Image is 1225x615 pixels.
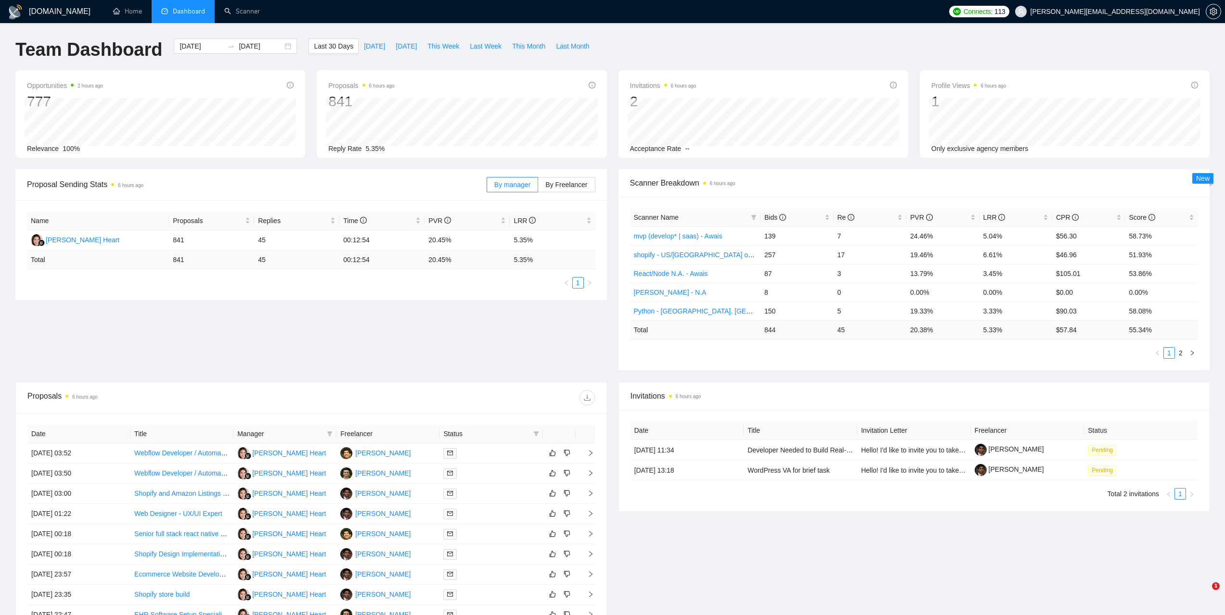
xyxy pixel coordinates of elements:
[340,550,411,557] a: DM[PERSON_NAME]
[237,488,249,500] img: KH
[1166,491,1172,497] span: left
[134,469,235,477] a: Webflow Developer / Automations
[564,489,570,497] span: dislike
[531,427,541,441] span: filter
[983,213,1006,221] span: LRR
[237,570,326,577] a: KH[PERSON_NAME] Heart
[1189,350,1195,356] span: right
[547,447,558,459] button: like
[233,425,336,443] th: Manager
[751,214,757,220] span: filter
[547,528,558,540] button: like
[340,508,352,520] img: DM
[564,280,569,286] span: left
[343,217,366,225] span: Time
[366,145,385,152] span: 5.35%
[134,550,258,558] a: Shopify Design Implementation Specialist
[27,504,130,524] td: [DATE] 01:22
[425,251,510,269] td: 20.45 %
[336,425,439,443] th: Freelancer
[564,590,570,598] span: dislike
[15,38,162,61] h1: Team Dashboard
[561,568,573,580] button: dislike
[1212,582,1220,590] span: 1
[447,571,453,577] span: mail
[134,570,283,578] a: Ecommerce Website Development for Shoe Store
[975,445,1044,453] a: [PERSON_NAME]
[447,470,453,476] span: mail
[1192,582,1215,605] iframe: Intercom live chat
[561,467,573,479] button: dislike
[533,431,539,437] span: filter
[364,41,385,51] span: [DATE]
[447,450,453,456] span: mail
[38,239,45,246] img: gigradar-bm.png
[975,464,987,476] img: c1T7jV33r2vbU-uCVaULxYJVlG4VaR1LwmXuSC-IzZD9u55VYkooTR1alM37EjOJoY
[27,251,169,269] td: Total
[369,83,395,88] time: 6 hours ago
[761,226,834,245] td: 139
[1072,214,1079,221] span: info-circle
[339,230,425,251] td: 00:12:54
[27,585,130,605] td: [DATE] 23:35
[130,425,233,443] th: Title
[931,145,1029,152] span: Only exclusive agency members
[587,280,593,286] span: right
[237,469,326,477] a: KH[PERSON_NAME] Heart
[239,41,283,51] input: End date
[360,217,367,224] span: info-circle
[910,213,933,221] span: PVR
[169,251,254,269] td: 841
[252,448,326,458] div: [PERSON_NAME] Heart
[252,569,326,579] div: [PERSON_NAME] Heart
[245,574,251,580] img: gigradar-bm.png
[252,549,326,559] div: [PERSON_NAME] Heart
[561,508,573,519] button: dislike
[254,212,339,230] th: Replies
[1206,8,1221,15] a: setting
[564,570,570,578] span: dislike
[27,443,130,464] td: [DATE] 03:52
[355,528,411,539] div: [PERSON_NAME]
[549,570,556,578] span: like
[749,210,759,225] span: filter
[1018,8,1024,15] span: user
[161,8,168,14] span: dashboard
[564,469,570,477] span: dislike
[252,488,326,499] div: [PERSON_NAME] Heart
[340,509,411,517] a: DM[PERSON_NAME]
[630,145,682,152] span: Acceptance Rate
[547,589,558,600] button: like
[328,145,361,152] span: Reply Rate
[169,230,254,251] td: 841
[252,589,326,600] div: [PERSON_NAME] Heart
[630,177,1199,189] span: Scanner Breakdown
[998,214,1005,221] span: info-circle
[27,212,169,230] th: Name
[46,235,119,245] div: [PERSON_NAME] Heart
[761,245,834,264] td: 257
[27,92,103,111] div: 777
[118,183,143,188] time: 6 hours ago
[325,427,335,441] span: filter
[510,251,595,269] td: 5.35 %
[27,145,59,152] span: Relevance
[113,7,142,15] a: homeHome
[953,8,961,15] img: upwork-logo.png
[630,92,696,111] div: 2
[547,467,558,479] button: like
[180,41,223,51] input: Start date
[685,145,689,152] span: --
[551,38,594,54] button: Last Month
[447,511,453,516] span: mail
[130,504,233,524] td: Web Designer - UX/UI Expert
[1191,82,1198,88] span: info-circle
[834,226,907,245] td: 7
[237,449,326,456] a: KH[PERSON_NAME] Heart
[561,488,573,499] button: dislike
[27,524,130,544] td: [DATE] 00:18
[580,470,594,477] span: right
[245,452,251,459] img: gigradar-bm.png
[906,226,980,245] td: 24.46%
[580,510,594,517] span: right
